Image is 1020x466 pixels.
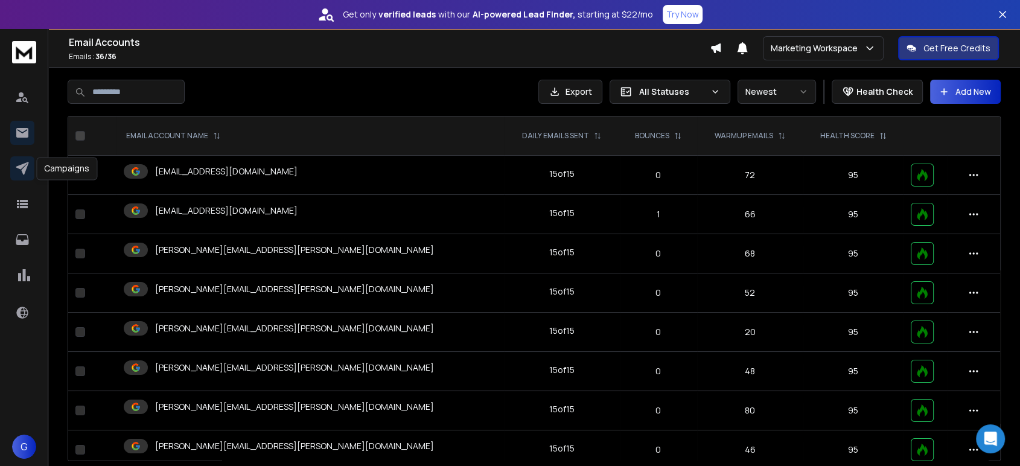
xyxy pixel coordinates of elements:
td: 48 [697,352,803,391]
button: Add New [930,80,1001,104]
p: Try Now [666,8,699,21]
div: 15 of 15 [549,364,575,376]
div: 15 of 15 [549,442,575,455]
button: G [12,435,36,459]
div: 15 of 15 [549,207,575,219]
p: [PERSON_NAME][EMAIL_ADDRESS][PERSON_NAME][DOMAIN_NAME] [155,401,434,413]
strong: verified leads [378,8,436,21]
div: 15 of 15 [549,246,575,258]
td: 52 [697,273,803,313]
p: Health Check [856,86,913,98]
img: logo [12,41,36,63]
div: 15 of 15 [549,325,575,337]
td: 68 [697,234,803,273]
p: All Statuses [639,86,706,98]
div: EMAIL ACCOUNT NAME [126,131,220,141]
p: 0 [627,287,690,299]
td: 20 [697,313,803,352]
td: 95 [803,195,904,234]
div: 15 of 15 [549,403,575,415]
button: Newest [738,80,816,104]
td: 95 [803,391,904,430]
button: Health Check [832,80,923,104]
td: 95 [803,352,904,391]
h1: Email Accounts [69,35,710,49]
p: 0 [627,326,690,338]
p: 0 [627,169,690,181]
p: Marketing Workspace [771,42,862,54]
td: 95 [803,156,904,195]
td: 95 [803,273,904,313]
button: Try Now [663,5,703,24]
div: Campaigns [36,157,97,180]
td: 95 [803,234,904,273]
p: [PERSON_NAME][EMAIL_ADDRESS][PERSON_NAME][DOMAIN_NAME] [155,283,434,295]
p: [EMAIL_ADDRESS][DOMAIN_NAME] [155,205,298,217]
td: 80 [697,391,803,430]
button: Export [538,80,602,104]
p: 1 [627,208,690,220]
div: 15 of 15 [549,168,575,180]
td: 66 [697,195,803,234]
p: [EMAIL_ADDRESS][DOMAIN_NAME] [155,165,298,177]
p: [PERSON_NAME][EMAIL_ADDRESS][PERSON_NAME][DOMAIN_NAME] [155,244,434,256]
div: 15 of 15 [549,286,575,298]
p: 0 [627,365,690,377]
p: DAILY EMAILS SENT [522,131,589,141]
p: 0 [627,247,690,260]
span: 36 / 36 [95,51,116,62]
strong: AI-powered Lead Finder, [473,8,575,21]
p: Get Free Credits [923,42,990,54]
p: 0 [627,444,690,456]
p: [PERSON_NAME][EMAIL_ADDRESS][PERSON_NAME][DOMAIN_NAME] [155,322,434,334]
p: [PERSON_NAME][EMAIL_ADDRESS][PERSON_NAME][DOMAIN_NAME] [155,362,434,374]
p: [PERSON_NAME][EMAIL_ADDRESS][PERSON_NAME][DOMAIN_NAME] [155,440,434,452]
p: HEALTH SCORE [820,131,875,141]
p: Get only with our starting at $22/mo [343,8,653,21]
p: Emails : [69,52,710,62]
p: WARMUP EMAILS [715,131,773,141]
td: 72 [697,156,803,195]
p: BOUNCES [635,131,669,141]
p: 0 [627,404,690,417]
td: 95 [803,313,904,352]
div: Open Intercom Messenger [976,424,1005,453]
button: Get Free Credits [898,36,999,60]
